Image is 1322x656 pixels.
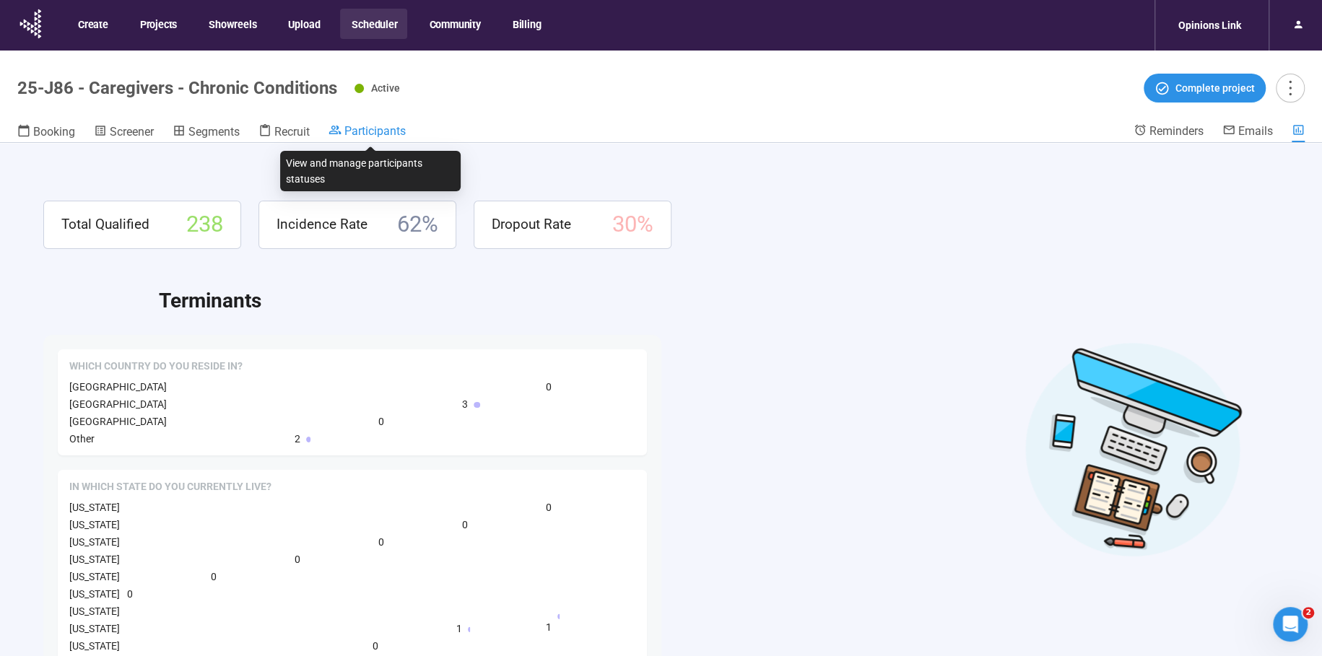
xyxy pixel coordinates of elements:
button: Upload [277,9,330,39]
button: Community [417,9,490,39]
span: [US_STATE] [69,502,120,513]
button: Scheduler [340,9,407,39]
span: Complete project [1175,80,1255,96]
span: [GEOGRAPHIC_DATA] [69,398,167,410]
span: Other [69,433,95,445]
img: Desktop work notes [1025,341,1243,558]
span: Total Qualified [61,214,149,235]
a: Participants [329,123,406,141]
a: Screener [94,123,154,142]
span: Active [371,82,400,94]
button: Billing [501,9,552,39]
div: View and manage participants statuses [280,151,461,191]
iframe: Intercom live chat [1273,607,1308,642]
span: Participants [344,124,406,138]
span: 0 [378,414,384,429]
span: [US_STATE] [69,640,120,652]
span: Which country do you reside in? [69,359,243,374]
span: [US_STATE] [69,536,120,548]
span: In which state do you currently live? [69,480,271,494]
span: 0 [295,551,300,567]
a: Reminders [1134,123,1204,141]
span: Reminders [1149,124,1204,138]
span: Dropout Rate [492,214,571,235]
span: 62 % [397,207,438,242]
span: 0 [373,638,378,654]
span: Emails [1238,124,1273,138]
span: [US_STATE] [69,605,120,617]
span: 30 % [612,207,653,242]
span: 0 [211,569,217,585]
button: Projects [129,9,187,39]
a: Segments [173,123,240,142]
span: 0 [546,499,552,515]
span: 0 [127,586,133,602]
button: more [1276,74,1305,102]
span: Screener [110,125,154,139]
span: [US_STATE] [69,519,120,530]
span: 0 [378,534,384,550]
button: Complete project [1144,74,1266,102]
span: [US_STATE] [69,588,120,600]
span: Recruit [274,125,310,139]
span: 1 [546,619,552,635]
span: [GEOGRAPHIC_DATA] [69,381,167,393]
div: Opinions Link [1170,12,1250,39]
span: 1 [456,621,462,637]
span: Incidence Rate [277,214,368,235]
button: Showreels [197,9,266,39]
a: Emails [1222,123,1273,141]
span: 238 [186,207,223,242]
span: 0 [462,517,468,533]
span: [US_STATE] [69,554,120,565]
span: Segments [188,125,240,139]
span: [US_STATE] [69,571,120,582]
h2: Terminants [159,285,1279,317]
span: Booking [33,125,75,139]
a: Recruit [258,123,310,142]
span: [GEOGRAPHIC_DATA] [69,416,167,427]
span: 2 [1303,607,1314,618]
span: 2 [295,431,300,447]
h1: 25-J86 - Caregivers - Chronic Conditions [17,78,337,98]
span: [US_STATE] [69,623,120,634]
span: 3 [462,396,468,412]
span: more [1280,78,1300,97]
button: Create [66,9,118,39]
span: 0 [546,379,552,395]
a: Booking [17,123,75,142]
